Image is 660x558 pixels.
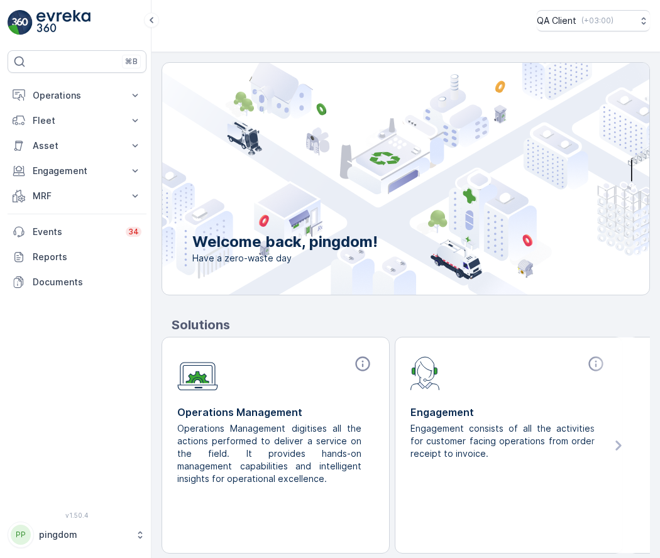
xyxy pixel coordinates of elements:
p: pingdom [39,528,129,541]
p: Operations [33,89,121,102]
a: Reports [8,244,146,270]
img: module-icon [410,355,440,390]
button: Fleet [8,108,146,133]
p: ( +03:00 ) [581,16,613,26]
p: MRF [33,190,121,202]
p: Engagement [410,405,607,420]
p: Fleet [33,114,121,127]
p: ⌘B [125,57,138,67]
p: QA Client [537,14,576,27]
p: Engagement consists of all the activities for customer facing operations from order receipt to in... [410,422,597,460]
img: logo [8,10,33,35]
button: QA Client(+03:00) [537,10,650,31]
p: Welcome back, pingdom! [192,232,378,252]
span: v 1.50.4 [8,511,146,519]
div: PP [11,525,31,545]
p: Asset [33,139,121,152]
p: Reports [33,251,141,263]
a: Events34 [8,219,146,244]
button: Operations [8,83,146,108]
button: Asset [8,133,146,158]
button: Engagement [8,158,146,183]
img: module-icon [177,355,218,391]
p: Engagement [33,165,121,177]
span: Have a zero-waste day [192,252,378,265]
p: Solutions [172,315,650,334]
button: MRF [8,183,146,209]
p: Operations Management [177,405,374,420]
p: Events [33,226,118,238]
a: Documents [8,270,146,295]
button: PPpingdom [8,522,146,548]
img: city illustration [106,63,649,295]
p: Operations Management digitises all the actions performed to deliver a service on the field. It p... [177,422,364,485]
img: logo_light-DOdMpM7g.png [36,10,91,35]
p: 34 [128,227,139,237]
p: Documents [33,276,141,288]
